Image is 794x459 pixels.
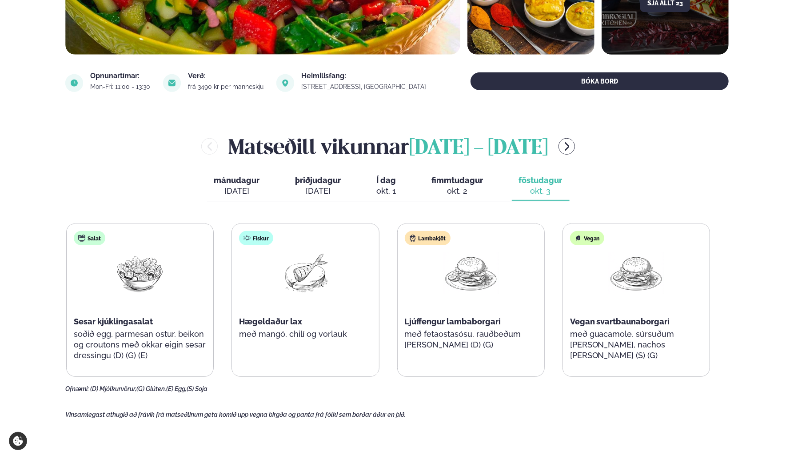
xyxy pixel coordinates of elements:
[65,74,83,92] img: image alt
[570,231,604,245] div: Vegan
[78,235,85,242] img: salad.svg
[9,432,27,450] a: Cookie settings
[277,252,334,294] img: Fish.png
[370,172,403,201] button: Í dag okt. 1
[409,139,548,158] span: [DATE] - [DATE]
[295,176,341,185] span: þriðjudagur
[443,252,499,294] img: Hamburger.png
[239,317,302,326] span: Hægeldaður lax
[405,329,537,350] p: með fetaostasósu, rauðbeðum [PERSON_NAME] (D) (G)
[243,235,251,242] img: fish.svg
[301,72,428,80] div: Heimilisfang:
[377,175,396,186] span: Í dag
[608,252,665,294] img: Hamburger.png
[74,329,206,361] p: soðið egg, parmesan ostur, beikon og croutons með okkar eigin sesar dressingu (D) (G) (E)
[471,72,729,90] button: BÓKA BORÐ
[188,83,266,90] div: frá 3490 kr per manneskju
[74,317,153,326] span: Sesar kjúklingasalat
[90,385,136,392] span: (D) Mjólkurvörur,
[163,74,181,92] img: image alt
[425,172,491,201] button: fimmtudagur okt. 2
[239,231,273,245] div: Fiskur
[288,172,348,201] button: þriðjudagur [DATE]
[519,176,563,185] span: föstudagur
[575,235,582,242] img: Vegan.svg
[201,138,218,155] button: menu-btn-left
[239,329,371,339] p: með mangó, chilí og vorlauk
[74,231,105,245] div: Salat
[432,176,483,185] span: fimmtudagur
[112,252,168,294] img: Salad.png
[65,385,89,392] span: Ofnæmi:
[405,231,451,245] div: Lambakjöt
[166,385,187,392] span: (E) Egg,
[90,72,152,80] div: Opnunartímar:
[295,186,341,196] div: [DATE]
[187,385,207,392] span: (S) Soja
[228,132,548,161] h2: Matseðill vikunnar
[136,385,166,392] span: (G) Glúten,
[90,83,152,90] div: Mon-Fri: 11:00 - 13:30
[405,317,501,326] span: Ljúffengur lambaborgari
[377,186,396,196] div: okt. 1
[188,72,266,80] div: Verð:
[512,172,570,201] button: föstudagur okt. 3
[409,235,416,242] img: Lamb.svg
[214,186,260,196] div: [DATE]
[432,186,483,196] div: okt. 2
[559,138,575,155] button: menu-btn-right
[570,329,702,361] p: með guacamole, súrsuðum [PERSON_NAME], nachos [PERSON_NAME] (S) (G)
[207,172,267,201] button: mánudagur [DATE]
[65,411,406,418] span: Vinsamlegast athugið að frávik frá matseðlinum geta komið upp vegna birgða og panta frá fólki sem...
[519,186,563,196] div: okt. 3
[276,74,294,92] img: image alt
[570,317,670,326] span: Vegan svartbaunaborgari
[214,176,260,185] span: mánudagur
[301,81,428,92] a: link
